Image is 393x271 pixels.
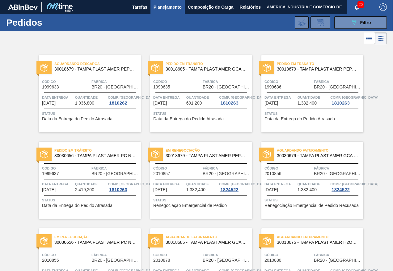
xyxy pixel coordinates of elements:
span: Quantidade [186,94,218,101]
span: Renegociação Emergencial de Pedido [153,203,227,208]
span: Em renegociação [54,234,141,240]
img: status [40,237,48,245]
span: BR20 - Sapucaia [314,171,362,176]
span: 1999633 [42,85,59,89]
span: Fábrica [91,79,139,85]
img: status [263,237,271,245]
span: Comp. Carga [108,181,156,187]
span: 30018685 - TAMPA PLAST AMER GCA S/LINER [166,67,247,71]
span: Código [153,252,201,258]
span: Pedido em Trânsito [277,61,363,67]
button: Filtro [334,16,387,29]
img: TNhmsLtSVTkK8tSr43FrP2fwEKptu5GPRR3wAAAABJRU5ErkJggg== [8,4,38,10]
span: Data entrega [153,181,185,187]
span: Fábrica [91,252,139,258]
div: Solicitação de Revisão de Pedidos [311,16,330,29]
img: status [40,150,48,158]
div: 1824522 [219,187,239,192]
span: Filtro [360,20,371,25]
img: Logout [379,3,387,11]
span: Quantidade [186,181,218,187]
span: 30018679 - TAMPA PLAST AMER PEPSI ZERO S/LINER [166,153,247,158]
span: Relatórios [240,3,261,11]
span: 28/08/2025 [42,187,56,192]
span: Status [264,197,362,203]
a: Comp. [GEOGRAPHIC_DATA]1824522 [219,181,251,192]
span: Código [264,252,312,258]
a: Comp. [GEOGRAPHIC_DATA]1810263 [219,94,251,105]
span: 2010880 [264,258,281,263]
span: 1.036,800 [75,101,94,105]
span: 1999635 [153,85,170,89]
span: 30018685 - TAMPA PLAST AMER GCA S/LINER [166,240,247,245]
span: Quantidade [298,181,329,187]
span: Comp. Carga [219,181,267,187]
span: Fábrica [314,165,362,171]
span: 28/08/2025 [264,101,278,105]
span: Código [264,79,312,85]
span: Código [153,79,201,85]
span: Pedido em Trânsito [166,61,252,67]
a: statusAguardando Faturamento30030679 - TAMPA PLAST AMER GCA ZERO NIV24Código2010856FábricaBR20 - ... [252,142,363,219]
span: Comp. Carga [108,94,156,101]
span: 2010857 [153,171,170,176]
img: status [151,64,159,72]
div: 1810263 [108,187,128,192]
span: Fábrica [203,165,251,171]
span: Tarefas [132,3,147,11]
span: 30030679 - TAMPA PLAST AMER GCA ZERO NIV24 [277,153,358,158]
div: Visão em Cards [375,32,387,44]
span: 30018679 - TAMPA PLAST AMER PEPSI ZERO S/LINER [54,67,136,71]
span: 1.382,400 [298,187,317,192]
span: Aguardando Faturamento [166,234,252,240]
span: 28/08/2025 [153,101,167,105]
span: 1999637 [42,171,59,176]
span: Aguardando Descarga [54,61,141,67]
span: Planejamento [154,3,182,11]
div: Importar Negociações dos Pedidos [295,16,309,29]
span: 691,200 [186,101,202,105]
span: 13/08/2025 [42,101,56,105]
span: Quantidade [75,181,107,187]
a: statusPedido em Trânsito30018685 - TAMPA PLAST AMER GCA S/LINERCódigo1999635FábricaBR20 - [GEOGRA... [141,55,252,132]
span: 30030656 - TAMPA PLAST AMER PC NIV24 [54,153,136,158]
img: status [151,150,159,158]
span: Data entrega [42,94,74,101]
div: 1810263 [330,101,351,105]
span: 03/09/2025 [153,187,167,192]
span: Aguardando Faturamento [277,234,363,240]
button: Notificações [347,3,367,11]
span: BR20 - Sapucaia [203,171,251,176]
span: Quantidade [75,94,107,101]
span: 20 [357,1,364,8]
span: BR20 - Sapucaia [203,85,251,89]
span: Comp. Carga [330,94,378,101]
a: Comp. [GEOGRAPHIC_DATA]1810262 [108,94,139,105]
span: BR20 - Sapucaia [91,85,139,89]
span: 2010855 [42,258,59,263]
a: statusPedido em Trânsito30030656 - TAMPA PLAST AMER PC NIV24Código1999637FábricaBR20 - [GEOGRAPHI... [30,142,141,219]
div: 1824522 [330,187,351,192]
a: statusEm renegociação30018679 - TAMPA PLAST AMER PEPSI ZERO S/LINERCódigo2010857FábricaBR20 - [GE... [141,142,252,219]
span: Data entrega [264,94,296,101]
span: Comp. Carga [219,94,267,101]
span: Composição de Carga [188,3,234,11]
a: Comp. [GEOGRAPHIC_DATA]1810263 [330,94,362,105]
span: Data da Entrega do Pedido Atrasada [153,117,224,121]
span: 2010878 [153,258,170,263]
span: 30030656 - TAMPA PLAST AMER PC NIV24 [54,240,136,245]
span: Data da Entrega do Pedido Atrasada [42,203,112,208]
span: Status [153,110,251,117]
img: status [151,237,159,245]
span: Código [42,79,90,85]
span: Fábrica [314,252,362,258]
a: Comp. [GEOGRAPHIC_DATA]1824522 [330,181,362,192]
span: 30018679 - TAMPA PLAST AMER PEPSI ZERO S/LINER [277,67,358,71]
img: status [263,64,271,72]
a: Comp. [GEOGRAPHIC_DATA]1810263 [108,181,139,192]
div: Visão em Lista [364,32,375,44]
h1: Pedidos [6,19,91,26]
span: Data da Entrega do Pedido Atrasada [42,117,112,121]
span: Quantidade [298,94,329,101]
span: Renegociação Emergencial de Pedido Recusada [264,203,359,208]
